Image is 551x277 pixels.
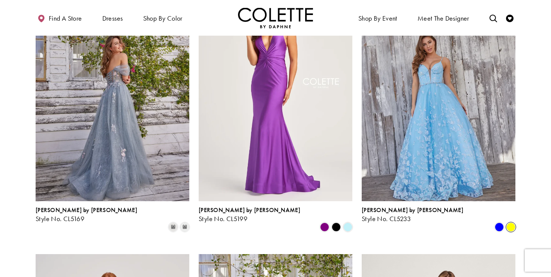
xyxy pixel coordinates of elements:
[49,15,82,22] span: Find a store
[238,8,313,28] img: Colette by Daphne
[362,206,463,214] span: [PERSON_NAME] by [PERSON_NAME]
[332,223,341,232] i: Black
[102,15,123,22] span: Dresses
[199,206,300,214] span: [PERSON_NAME] by [PERSON_NAME]
[36,207,137,223] div: Colette by Daphne Style No. CL5169
[506,223,515,232] i: Yellow
[199,214,247,223] span: Style No. CL5199
[238,8,313,28] a: Visit Home Page
[362,214,411,223] span: Style No. CL5233
[495,223,504,232] i: Blue
[100,8,125,28] span: Dresses
[199,207,300,223] div: Colette by Daphne Style No. CL5199
[358,15,397,22] span: Shop By Event
[169,223,178,232] i: Platinum/Multi
[36,8,84,28] a: Find a store
[416,8,471,28] a: Meet the designer
[488,8,499,28] a: Toggle search
[356,8,399,28] span: Shop By Event
[143,15,183,22] span: Shop by color
[504,8,515,28] a: Check Wishlist
[343,223,352,232] i: Light Blue
[141,8,184,28] span: Shop by color
[320,223,329,232] i: Purple
[362,207,463,223] div: Colette by Daphne Style No. CL5233
[180,223,189,232] i: Diamond White/Multi
[418,15,469,22] span: Meet the designer
[36,214,84,223] span: Style No. CL5169
[36,206,137,214] span: [PERSON_NAME] by [PERSON_NAME]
